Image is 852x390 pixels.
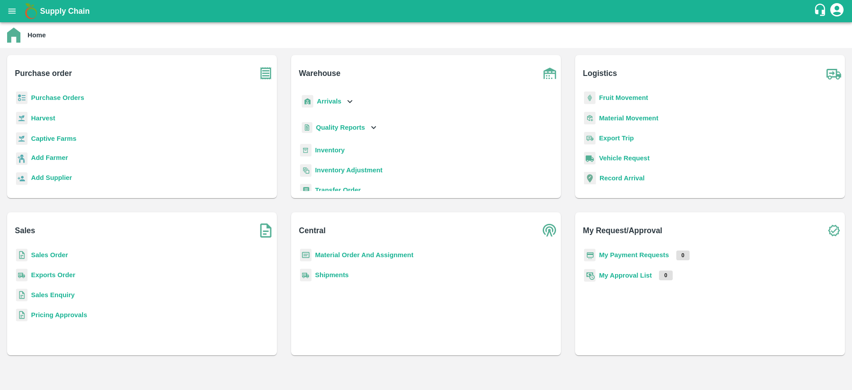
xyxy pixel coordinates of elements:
[31,115,55,122] a: Harvest
[255,219,277,242] img: soSales
[599,135,634,142] a: Export Trip
[599,155,650,162] a: Vehicle Request
[315,251,414,259] a: Material Order And Assignment
[31,94,84,101] a: Purchase Orders
[317,98,341,105] b: Arrivals
[16,269,28,282] img: shipments
[315,167,383,174] a: Inventory Adjustment
[583,67,617,80] b: Logistics
[300,119,379,137] div: Quality Reports
[16,172,28,185] img: supplier
[299,224,326,237] b: Central
[31,153,68,165] a: Add Farmer
[28,32,46,39] b: Home
[31,174,72,181] b: Add Supplier
[15,224,35,237] b: Sales
[659,271,673,280] p: 0
[584,269,596,282] img: approval
[22,2,40,20] img: logo
[31,251,68,259] a: Sales Order
[302,95,313,108] img: whArrival
[40,7,90,16] b: Supply Chain
[315,147,345,154] a: Inventory
[31,291,75,298] a: Sales Enquiry
[300,249,312,262] img: centralMaterial
[583,224,663,237] b: My Request/Approval
[599,272,652,279] a: My Approval List
[599,115,659,122] a: Material Movement
[300,144,312,157] img: whInventory
[539,62,561,84] img: warehouse
[823,62,845,84] img: truck
[255,62,277,84] img: purchase
[315,187,361,194] a: Transfer Order
[31,135,76,142] a: Captive Farms
[16,289,28,302] img: sales
[302,122,312,133] img: qualityReport
[299,67,341,80] b: Warehouse
[315,271,349,279] a: Shipments
[584,111,596,125] img: material
[300,269,312,282] img: shipments
[15,67,72,80] b: Purchase order
[316,124,365,131] b: Quality Reports
[813,3,829,19] div: customer-support
[584,152,596,165] img: vehicle
[584,172,596,184] img: recordArrival
[40,5,813,17] a: Supply Chain
[16,111,28,125] img: harvest
[2,1,22,21] button: open drawer
[599,251,669,259] a: My Payment Requests
[823,219,845,242] img: check
[676,251,690,260] p: 0
[31,311,87,318] a: Pricing Approvals
[7,28,20,43] img: home
[584,92,596,104] img: fruit
[300,164,312,177] img: inventory
[829,2,845,20] div: account of current user
[31,271,75,279] a: Exports Order
[16,249,28,262] img: sales
[599,94,648,101] a: Fruit Movement
[16,132,28,145] img: harvest
[584,249,596,262] img: payment
[16,92,28,104] img: reciept
[300,92,355,111] div: Arrivals
[31,173,72,185] a: Add Supplier
[584,132,596,145] img: delivery
[31,154,68,161] b: Add Farmer
[539,219,561,242] img: central
[600,175,645,182] a: Record Arrival
[16,309,28,322] img: sales
[16,152,28,165] img: farmer
[300,184,312,197] img: whTransfer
